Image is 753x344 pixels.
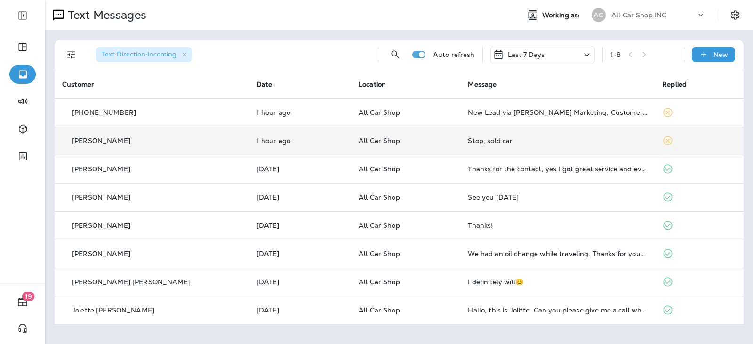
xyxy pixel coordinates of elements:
[359,221,400,230] span: All Car Shop
[542,11,582,19] span: Working as:
[359,193,400,201] span: All Car Shop
[359,108,400,117] span: All Car Shop
[359,278,400,286] span: All Car Shop
[96,47,192,62] div: Text Direction:Incoming
[508,51,545,58] p: Last 7 Days
[359,165,400,173] span: All Car Shop
[468,165,647,173] div: Thanks for the contact, yes I got great service and everyone was helpful in the process. I will b...
[468,193,647,201] div: See you tomorrow
[256,306,344,314] p: Aug 6, 2025 09:35 AM
[433,51,475,58] p: Auto refresh
[72,306,154,314] p: Joiette [PERSON_NAME]
[72,193,130,201] p: [PERSON_NAME]
[468,306,647,314] div: Hallo, this is Jolitte. Can you please give me a call when you're free thanks.
[72,109,136,116] p: [PHONE_NUMBER]
[9,293,36,312] button: 19
[468,137,647,144] div: Stop, sold car
[359,306,400,314] span: All Car Shop
[72,165,130,173] p: [PERSON_NAME]
[72,278,191,286] p: [PERSON_NAME] [PERSON_NAME]
[102,50,176,58] span: Text Direction : Incoming
[256,250,344,257] p: Aug 7, 2025 12:22 PM
[256,80,272,88] span: Date
[256,137,344,144] p: Aug 12, 2025 12:52 PM
[22,292,35,301] span: 19
[256,165,344,173] p: Aug 10, 2025 05:15 PM
[468,109,647,116] div: New Lead via Merrick Marketing, Customer Name: Walley, Contact info: 3522232852, Job Info: Blowin...
[72,250,130,257] p: [PERSON_NAME]
[72,137,130,144] p: [PERSON_NAME]
[468,222,647,229] div: Thanks!
[256,222,344,229] p: Aug 8, 2025 02:14 PM
[727,7,744,24] button: Settings
[359,249,400,258] span: All Car Shop
[468,278,647,286] div: I definitely will😊
[72,222,130,229] p: [PERSON_NAME]
[610,51,621,58] div: 1 - 8
[256,109,344,116] p: Aug 12, 2025 12:52 PM
[359,136,400,145] span: All Car Shop
[713,51,728,58] p: New
[256,278,344,286] p: Aug 6, 2025 01:23 PM
[359,80,386,88] span: Location
[592,8,606,22] div: AC
[662,80,687,88] span: Replied
[468,80,497,88] span: Message
[386,45,405,64] button: Search Messages
[611,11,666,19] p: All Car Shop INC
[468,250,647,257] div: We had an oil change while traveling. Thanks for your follow up.
[256,193,344,201] p: Aug 10, 2025 11:41 AM
[64,8,146,22] p: Text Messages
[9,6,36,25] button: Expand Sidebar
[62,45,81,64] button: Filters
[62,80,94,88] span: Customer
